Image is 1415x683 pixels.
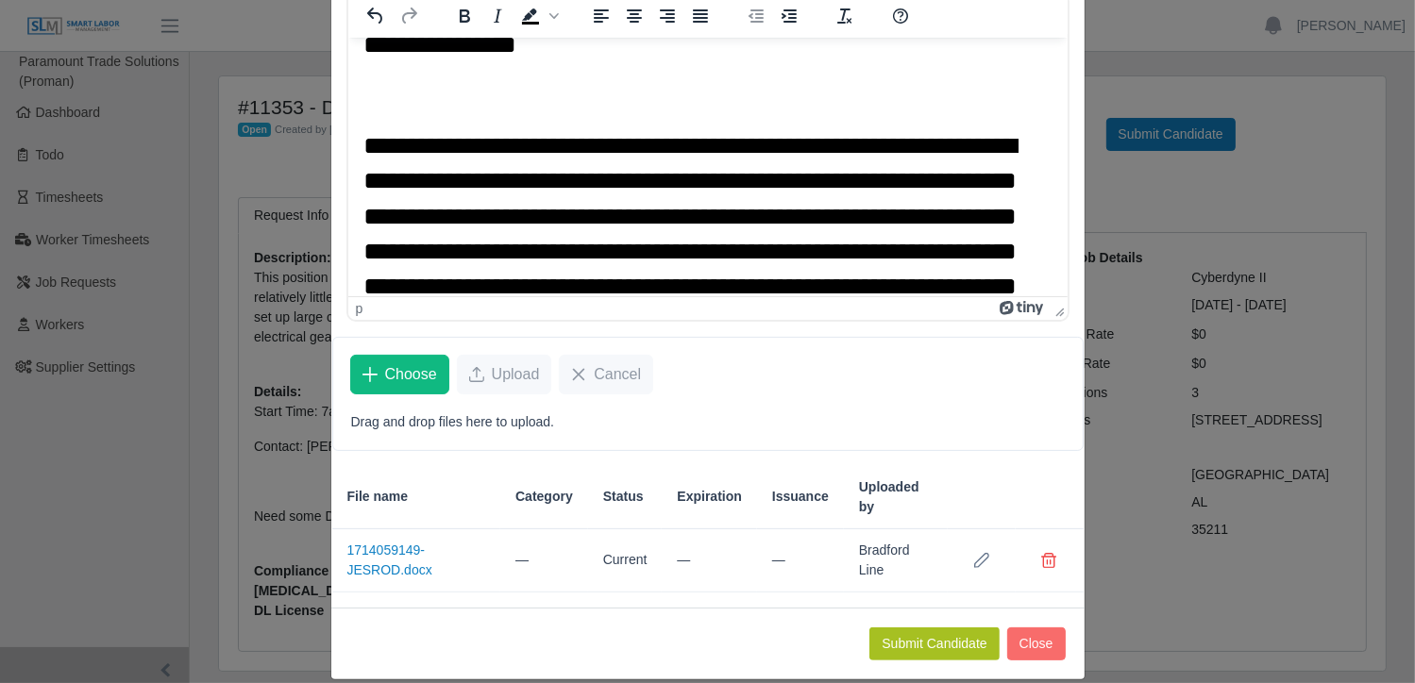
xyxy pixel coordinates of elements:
span: Issuance [772,487,829,507]
span: Cancel [594,363,641,386]
div: Press the Up and Down arrow keys to resize the editor. [1048,297,1068,320]
a: 1714059149-JESROD.docx [347,542,432,577]
td: — [757,529,844,592]
td: Current [588,529,663,592]
iframe: Rich Text Area [348,38,1068,296]
div: p [356,301,363,316]
span: Category [515,487,573,507]
span: File name [347,487,409,507]
button: Delete file [1031,541,1069,579]
td: — [500,529,588,592]
span: Upload [492,363,540,386]
a: Powered by Tiny [1000,301,1047,316]
button: Row Edit [963,541,1001,579]
span: Choose [385,363,437,386]
td: Bradford Line [844,529,948,592]
button: Submit Candidate [869,627,999,660]
span: Uploaded by [859,477,933,517]
td: — [662,529,756,592]
p: Drag and drop files here to upload. [351,412,1065,432]
button: Cancel [559,355,653,394]
button: Upload [457,355,552,394]
button: Close [1007,627,1066,660]
button: Choose [350,355,449,394]
span: Expiration [677,487,741,507]
span: Status [603,487,644,507]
